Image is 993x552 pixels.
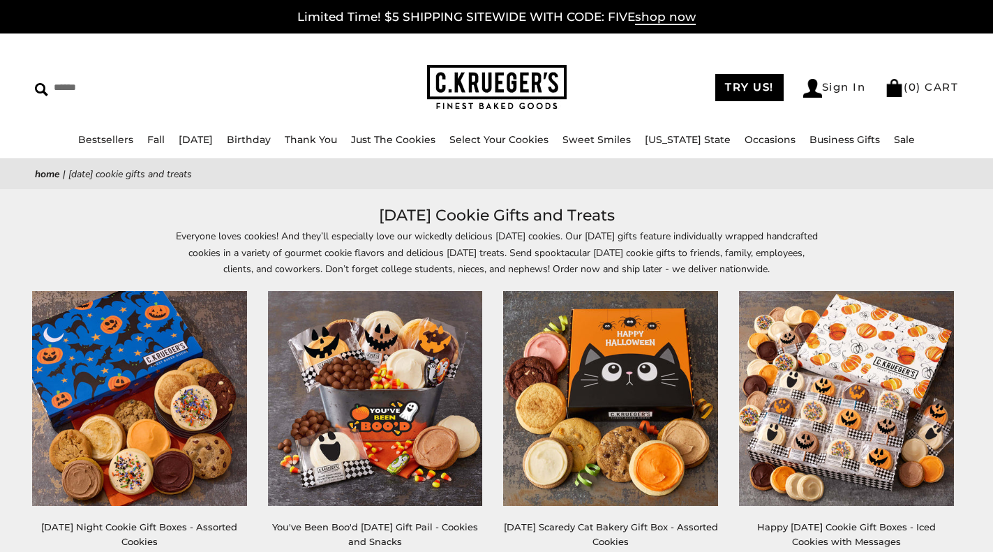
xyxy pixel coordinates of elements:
a: Thank You [285,133,337,146]
a: Fall [147,133,165,146]
img: Search [35,83,48,96]
a: Occasions [745,133,796,146]
a: [DATE] Night Cookie Gift Boxes - Assorted Cookies [41,521,237,547]
a: Business Gifts [809,133,880,146]
img: Happy Halloween Cookie Gift Boxes - Iced Cookies with Messages [739,291,954,506]
img: Account [803,79,822,98]
span: | [63,167,66,181]
img: You've Been Boo'd Halloween Gift Pail - Cookies and Snacks [268,291,483,506]
nav: breadcrumbs [35,166,958,182]
a: Birthday [227,133,271,146]
a: Bestsellers [78,133,133,146]
img: C.KRUEGER'S [427,65,567,110]
input: Search [35,77,251,98]
a: Happy [DATE] Cookie Gift Boxes - Iced Cookies with Messages [757,521,936,547]
a: Sale [894,133,915,146]
img: Bag [885,79,904,97]
a: [DATE] [179,133,213,146]
a: (0) CART [885,80,958,94]
a: Select Your Cookies [449,133,548,146]
a: [DATE] Scaredy Cat Bakery Gift Box - Assorted Cookies [504,521,718,547]
a: Just The Cookies [351,133,435,146]
img: Halloween Scaredy Cat Bakery Gift Box - Assorted Cookies [503,291,718,506]
a: Sign In [803,79,866,98]
a: [US_STATE] State [645,133,731,146]
span: 0 [909,80,917,94]
span: [DATE] Cookie Gifts and Treats [68,167,192,181]
span: shop now [635,10,696,25]
a: You've Been Boo'd [DATE] Gift Pail - Cookies and Snacks [272,521,478,547]
a: Home [35,167,60,181]
img: Halloween Night Cookie Gift Boxes - Assorted Cookies [32,291,247,506]
a: TRY US! [715,74,784,101]
h1: [DATE] Cookie Gifts and Treats [56,203,937,228]
a: Sweet Smiles [562,133,631,146]
a: Limited Time! $5 SHIPPING SITEWIDE WITH CODE: FIVEshop now [297,10,696,25]
p: Everyone loves cookies! And they’ll especially love our wickedly delicious [DATE] cookies. Our [D... [176,228,818,276]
